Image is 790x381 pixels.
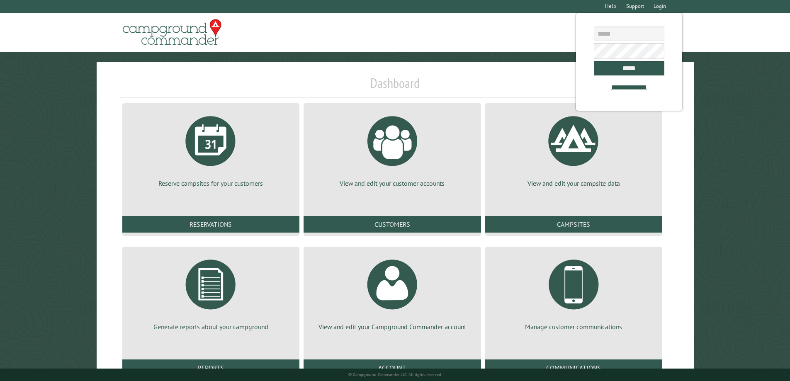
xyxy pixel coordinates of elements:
[132,179,289,188] p: Reserve campsites for your customers
[348,372,442,377] small: © Campground Commander LLC. All rights reserved.
[485,216,662,233] a: Campsites
[495,253,652,331] a: Manage customer communications
[122,359,299,376] a: Reports
[304,359,481,376] a: Account
[314,179,471,188] p: View and edit your customer accounts
[132,110,289,188] a: Reserve campsites for your customers
[122,216,299,233] a: Reservations
[120,16,224,49] img: Campground Commander
[495,179,652,188] p: View and edit your campsite data
[120,75,670,98] h1: Dashboard
[495,322,652,331] p: Manage customer communications
[314,322,471,331] p: View and edit your Campground Commander account
[314,253,471,331] a: View and edit your Campground Commander account
[304,216,481,233] a: Customers
[485,359,662,376] a: Communications
[495,110,652,188] a: View and edit your campsite data
[132,322,289,331] p: Generate reports about your campground
[314,110,471,188] a: View and edit your customer accounts
[132,253,289,331] a: Generate reports about your campground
